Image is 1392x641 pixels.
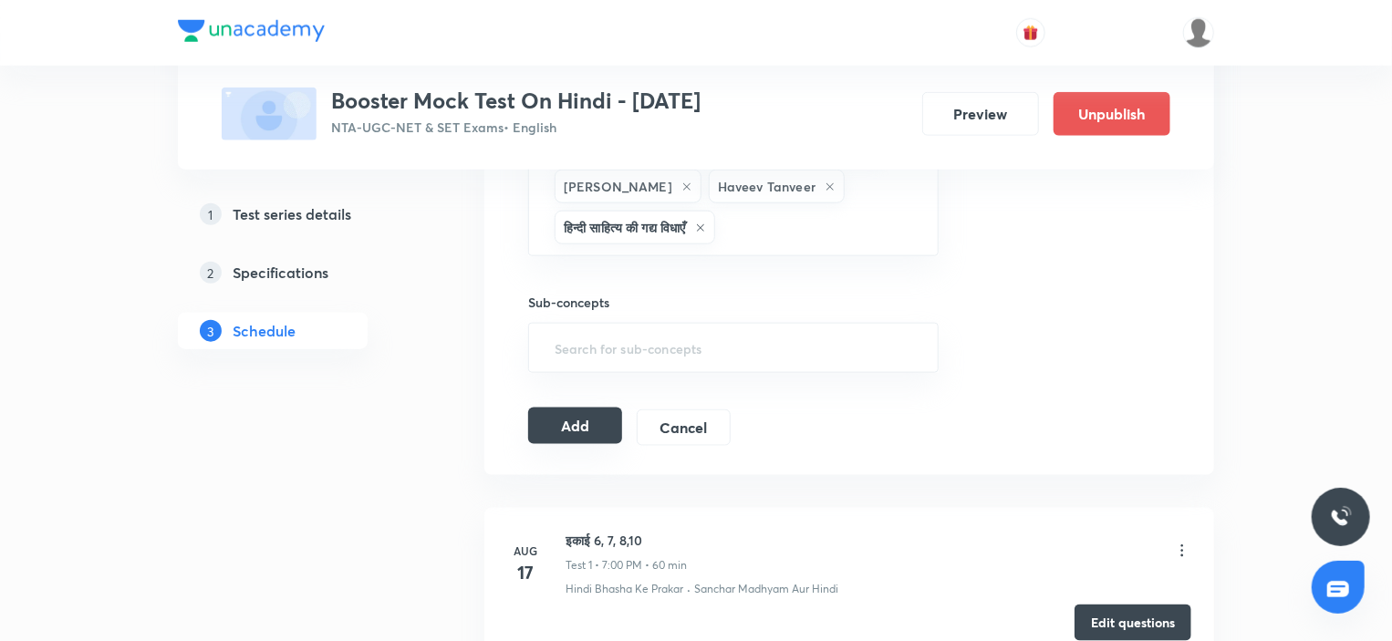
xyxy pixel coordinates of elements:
[718,177,815,196] h6: Haveev Tanveer
[331,88,701,114] h3: Booster Mock Test On Hindi - [DATE]
[564,218,686,237] h6: हिन्दी साहित्य की गद्य विधाएँ
[233,320,296,342] h5: Schedule
[687,581,691,597] div: ·
[566,531,687,550] h6: इकाई 6, 7, 8,10
[178,20,325,42] img: Company Logo
[1330,506,1352,528] img: ttu
[200,262,222,284] p: 2
[233,262,328,284] h5: Specifications
[331,118,701,137] p: NTA-UGC-NET & SET Exams • English
[178,254,426,291] a: 2Specifications
[528,293,939,312] h6: Sub-concepts
[528,408,622,444] button: Add
[222,88,317,140] img: fallback-thumbnail.png
[1183,17,1214,48] img: Green Vr
[507,559,544,586] h4: 17
[1075,605,1191,641] button: Edit questions
[178,196,426,233] a: 1Test series details
[566,557,687,574] p: Test 1 • 7:00 PM • 60 min
[637,409,731,446] button: Cancel
[178,20,325,47] a: Company Logo
[1054,92,1170,136] button: Unpublish
[564,177,672,196] h6: [PERSON_NAME]
[1023,25,1039,41] img: avatar
[922,92,1039,136] button: Preview
[507,543,544,559] h6: Aug
[200,320,222,342] p: 3
[694,581,838,597] p: Sanchar Madhyam Aur Hindi
[233,203,351,225] h5: Test series details
[566,581,683,597] p: Hindi Bhasha Ke Prakar
[1016,18,1045,47] button: avatar
[928,346,931,350] button: Open
[200,203,222,225] p: 1
[551,331,916,365] input: Search for sub-concepts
